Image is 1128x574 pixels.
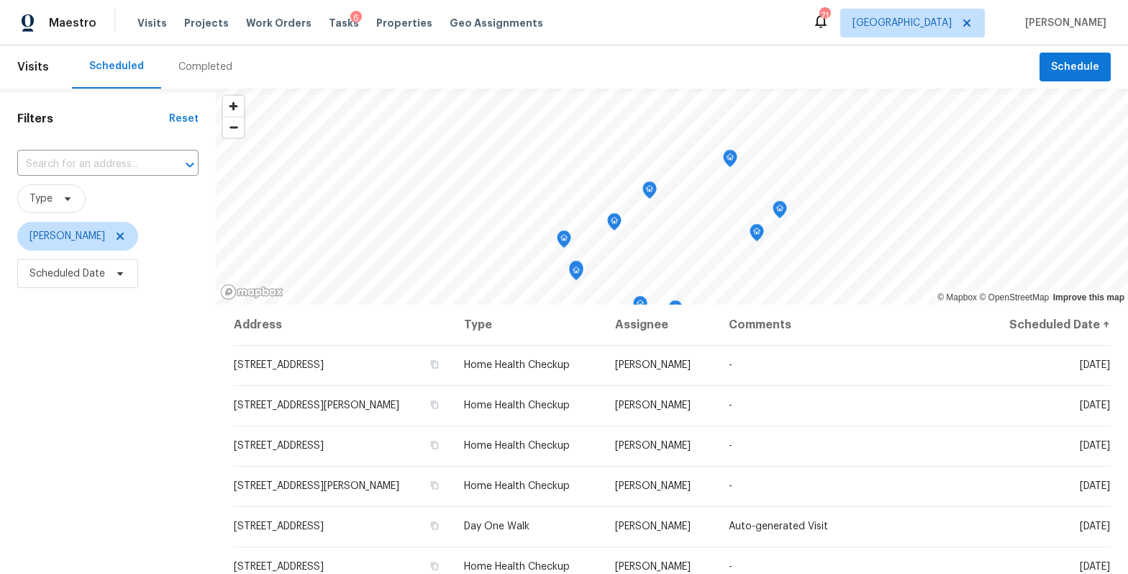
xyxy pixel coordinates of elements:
span: - [729,360,732,370]
span: [STREET_ADDRESS][PERSON_NAME] [234,481,399,491]
span: [PERSON_NAME] [615,521,691,532]
div: Scheduled [89,59,144,73]
div: Reset [169,112,199,126]
button: Open [180,155,200,175]
div: Map marker [569,261,583,283]
span: [PERSON_NAME] [615,481,691,491]
span: Auto-generated Visit [729,521,828,532]
div: 71 [819,9,829,23]
div: Map marker [569,263,583,285]
span: - [729,400,732,411]
div: 6 [350,11,362,25]
span: [STREET_ADDRESS] [234,441,324,451]
div: Completed [178,60,232,74]
span: [STREET_ADDRESS] [234,521,324,532]
button: Schedule [1040,53,1111,82]
button: Zoom out [223,117,244,138]
th: Assignee [604,305,717,345]
span: Scheduled Date [29,266,105,281]
span: Schedule [1051,58,1099,76]
span: Day One Walk [464,521,529,532]
span: Home Health Checkup [464,481,570,491]
span: Type [29,192,53,206]
span: [PERSON_NAME] [1019,16,1106,30]
a: Improve this map [1053,292,1124,302]
span: Maestro [49,16,96,30]
span: [PERSON_NAME] [615,562,691,572]
th: Address [233,305,452,345]
h1: Filters [17,112,169,126]
div: Map marker [668,300,683,323]
a: Mapbox [937,292,977,302]
span: [DATE] [1080,400,1110,411]
button: Copy Address [428,398,441,411]
span: - [729,562,732,572]
span: Home Health Checkup [464,400,570,411]
span: Visits [137,16,167,30]
div: Map marker [607,213,622,236]
span: [GEOGRAPHIC_DATA] [852,16,952,30]
span: [DATE] [1080,521,1110,532]
div: Map marker [750,224,764,246]
span: - [729,481,732,491]
button: Zoom in [223,96,244,117]
span: Work Orders [246,16,311,30]
div: Map marker [723,150,737,172]
span: Visits [17,51,49,83]
span: [STREET_ADDRESS] [234,360,324,370]
span: Home Health Checkup [464,562,570,572]
button: Copy Address [428,358,441,371]
span: Geo Assignments [450,16,543,30]
span: - [729,441,732,451]
div: Map marker [557,230,571,253]
span: [STREET_ADDRESS] [234,562,324,572]
span: Home Health Checkup [464,360,570,370]
span: [DATE] [1080,562,1110,572]
span: [PERSON_NAME] [615,400,691,411]
span: [DATE] [1080,360,1110,370]
div: Map marker [633,296,647,318]
th: Scheduled Date ↑ [981,305,1111,345]
a: OpenStreetMap [979,292,1049,302]
button: Copy Address [428,519,441,532]
span: Properties [376,16,432,30]
span: [STREET_ADDRESS][PERSON_NAME] [234,400,399,411]
span: [PERSON_NAME] [615,441,691,451]
button: Copy Address [428,560,441,573]
button: Copy Address [428,479,441,492]
div: Map marker [642,181,657,204]
a: Mapbox homepage [220,284,283,300]
span: [DATE] [1080,481,1110,491]
span: Projects [184,16,229,30]
span: [PERSON_NAME] [615,360,691,370]
th: Type [452,305,604,345]
span: Home Health Checkup [464,441,570,451]
span: [PERSON_NAME] [29,229,105,243]
button: Copy Address [428,439,441,452]
span: Tasks [329,18,359,28]
th: Comments [717,305,981,345]
span: [DATE] [1080,441,1110,451]
input: Search for an address... [17,153,158,176]
canvas: Map [216,89,1128,305]
div: Map marker [773,201,787,223]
